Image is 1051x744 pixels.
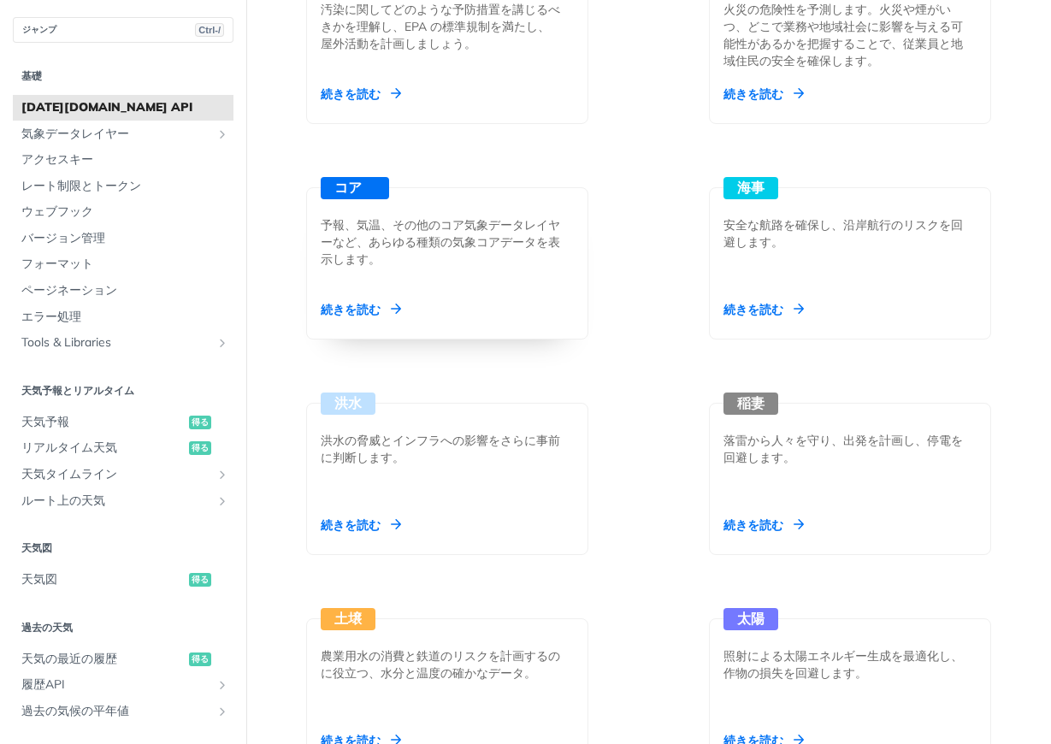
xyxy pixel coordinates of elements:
[192,653,209,664] font: 得る
[321,86,381,102] font: 続きを読む
[13,251,233,277] a: フォーマット
[216,705,229,718] button: 過去の気候標準値のサブページを表示
[198,25,221,35] font: Ctrl-/
[334,179,362,196] font: コア
[13,410,233,435] a: 天気予報得る
[702,340,998,555] a: 稲妻 落雷から人々を守り、出発を計画し、停電を回避します。 続きを読む
[13,199,233,225] a: ウェブフック
[737,610,765,627] font: 太陽
[723,517,783,533] font: 続きを読む
[13,17,233,43] button: ジャンプCtrl-/
[723,217,963,250] font: 安全な航路を確保し、沿岸航行のリスクを回避します。
[21,309,81,324] font: エラー処理
[13,488,233,514] a: ルート上の天気ルート上の天気のサブページを表示
[321,433,560,465] font: 洪水の脅威とインフラへの影響をさらに事前に判断します。
[21,703,129,718] font: 過去の気候の平年値
[216,494,229,508] button: ルート上の天気のサブページを表示
[13,435,233,461] a: リアルタイム天気得る
[723,86,783,102] font: 続きを読む
[13,95,233,121] a: [DATE][DOMAIN_NAME] API
[21,571,57,587] font: 天気図
[13,699,233,724] a: 過去の気候の平年値過去の気候標準値のサブページを表示
[702,124,998,340] a: 海事 安全な航路を確保し、沿岸航行のリスクを回避します。 続きを読む
[21,651,117,666] font: 天気の最近の履歴
[21,256,93,271] font: フォーマット
[21,178,141,193] font: レート制限とトークン
[21,151,93,167] font: アクセスキー
[22,25,56,34] font: ジャンプ
[21,440,117,455] font: リアルタイム天気
[13,174,233,199] a: レート制限とトークン
[737,179,765,196] font: 海事
[334,394,362,411] font: 洪水
[321,217,560,267] font: 予報、気温、その他のコア気象データレイヤーなど、あらゆる種類の気象コアデータを表示します。
[21,676,65,692] font: 履歴API
[299,340,595,555] a: 洪水 洪水の脅威とインフラへの影響をさらに事前に判断します。 続きを読む
[299,124,595,340] a: コア 予報、気温、その他のコア気象データレイヤーなど、あらゆる種類の気象コアデータを表示します。 続きを読む
[21,414,69,429] font: 天気予報
[192,442,209,453] font: 得る
[21,493,105,508] font: ルート上の天気
[321,2,560,51] font: 汚染に関してどのような予防措置を講じるべきかを理解し、EPA の標準規制を満たし、屋外活動を計画しましょう。
[192,416,209,428] font: 得る
[13,278,233,304] a: ページネーション
[21,99,192,115] font: [DATE][DOMAIN_NAME] API
[216,468,229,481] button: 天気タイムラインのサブページを表示
[723,2,963,68] font: 火災の危険性を予測します。火災や煙がいつ、どこで業務や地域社会に影響を与える可能性があるかを把握することで、従業員と地域住民の安全を確保します。
[21,621,73,634] font: 過去の天気
[334,610,362,627] font: 土壌
[216,127,229,141] button: 気象データレイヤーのサブページを表示
[723,433,963,465] font: 落雷から人々を守り、出発を計画し、停電を回避します。
[13,462,233,487] a: 天気タイムライン天気タイムラインのサブページを表示
[723,302,783,317] font: 続きを読む
[21,230,105,245] font: バージョン管理
[21,541,52,554] font: 天気図
[21,126,129,141] font: 気象データレイヤー
[13,226,233,251] a: バージョン管理
[216,336,229,350] button: Show subpages for Tools & Libraries
[13,672,233,698] a: 履歴APIHistorical APIのサブページを表示
[192,574,209,585] font: 得る
[13,147,233,173] a: アクセスキー
[21,466,117,481] font: 天気タイムライン
[13,121,233,147] a: 気象データレイヤー気象データレイヤーのサブページを表示
[21,69,42,82] font: 基礎
[737,394,765,411] font: 稲妻
[13,304,233,330] a: エラー処理
[13,330,233,356] a: Tools & LibrariesShow subpages for Tools & Libraries
[21,282,117,298] font: ページネーション
[21,204,93,219] font: ウェブフック
[321,517,381,533] font: 続きを読む
[321,302,381,317] font: 続きを読む
[723,648,963,681] font: 照射による太陽エネルギー生成を最適化し、作物の損失を回避します。
[21,334,211,351] span: Tools & Libraries
[321,648,560,681] font: 農業用水の消費と鉄道のリスクを計画するのに役立つ、水分と温度の確かなデータ。
[13,647,233,672] a: 天気の最近の履歴得る
[13,567,233,593] a: 天気図得る
[21,384,134,397] font: 天気予報とリアルタイム
[216,678,229,692] button: Historical APIのサブページを表示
